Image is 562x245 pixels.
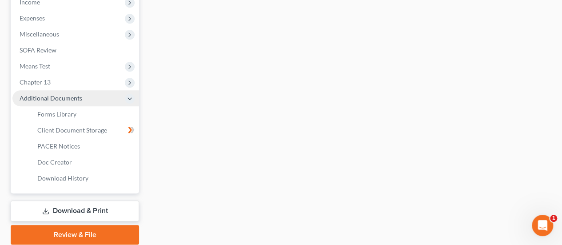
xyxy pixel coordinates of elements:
[550,215,557,222] span: 1
[30,122,139,138] a: Client Document Storage
[20,78,51,86] span: Chapter 13
[11,225,139,245] a: Review & File
[20,14,45,22] span: Expenses
[20,94,82,102] span: Additional Documents
[37,174,88,182] span: Download History
[532,215,553,236] iframe: Intercom live chat
[20,62,50,70] span: Means Test
[30,106,139,122] a: Forms Library
[20,30,59,38] span: Miscellaneous
[37,142,80,150] span: PACER Notices
[20,46,56,54] span: SOFA Review
[37,126,107,134] span: Client Document Storage
[37,110,76,118] span: Forms Library
[30,170,139,186] a: Download History
[30,138,139,154] a: PACER Notices
[12,42,139,58] a: SOFA Review
[30,154,139,170] a: Doc Creator
[37,158,72,166] span: Doc Creator
[11,201,139,221] a: Download & Print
